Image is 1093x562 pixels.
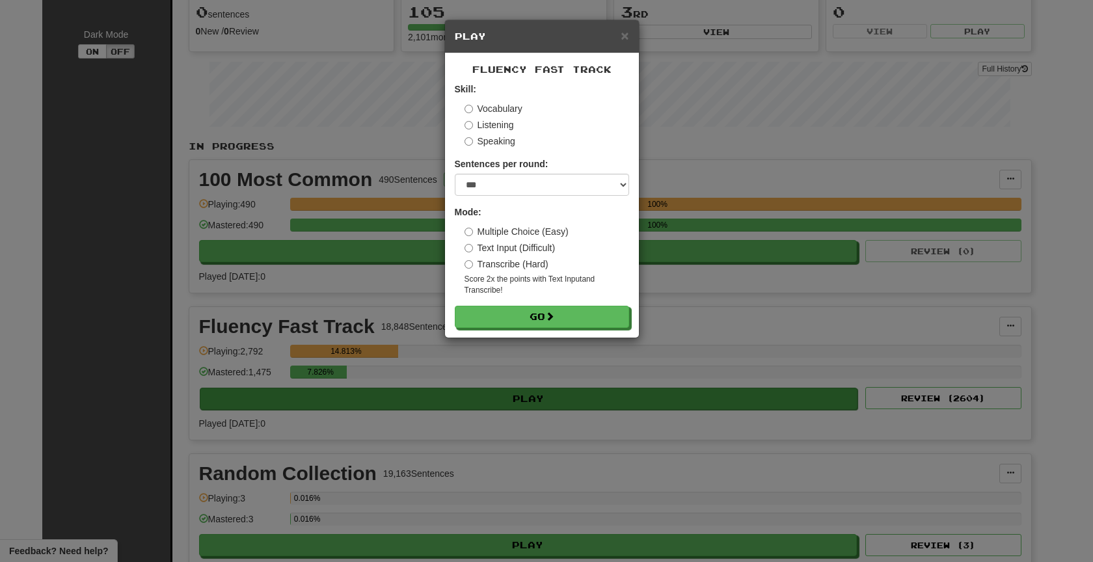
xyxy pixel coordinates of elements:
[465,105,473,113] input: Vocabulary
[465,244,473,252] input: Text Input (Difficult)
[455,84,476,94] strong: Skill:
[465,241,556,254] label: Text Input (Difficult)
[465,260,473,269] input: Transcribe (Hard)
[472,64,612,75] span: Fluency Fast Track
[465,225,569,238] label: Multiple Choice (Easy)
[455,207,481,217] strong: Mode:
[465,274,629,296] small: Score 2x the points with Text Input and Transcribe !
[455,30,629,43] h5: Play
[465,102,522,115] label: Vocabulary
[621,28,628,43] span: ×
[455,157,548,170] label: Sentences per round:
[465,258,548,271] label: Transcribe (Hard)
[465,121,473,129] input: Listening
[465,118,514,131] label: Listening
[465,135,515,148] label: Speaking
[465,228,473,236] input: Multiple Choice (Easy)
[455,306,629,328] button: Go
[465,137,473,146] input: Speaking
[621,29,628,42] button: Close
